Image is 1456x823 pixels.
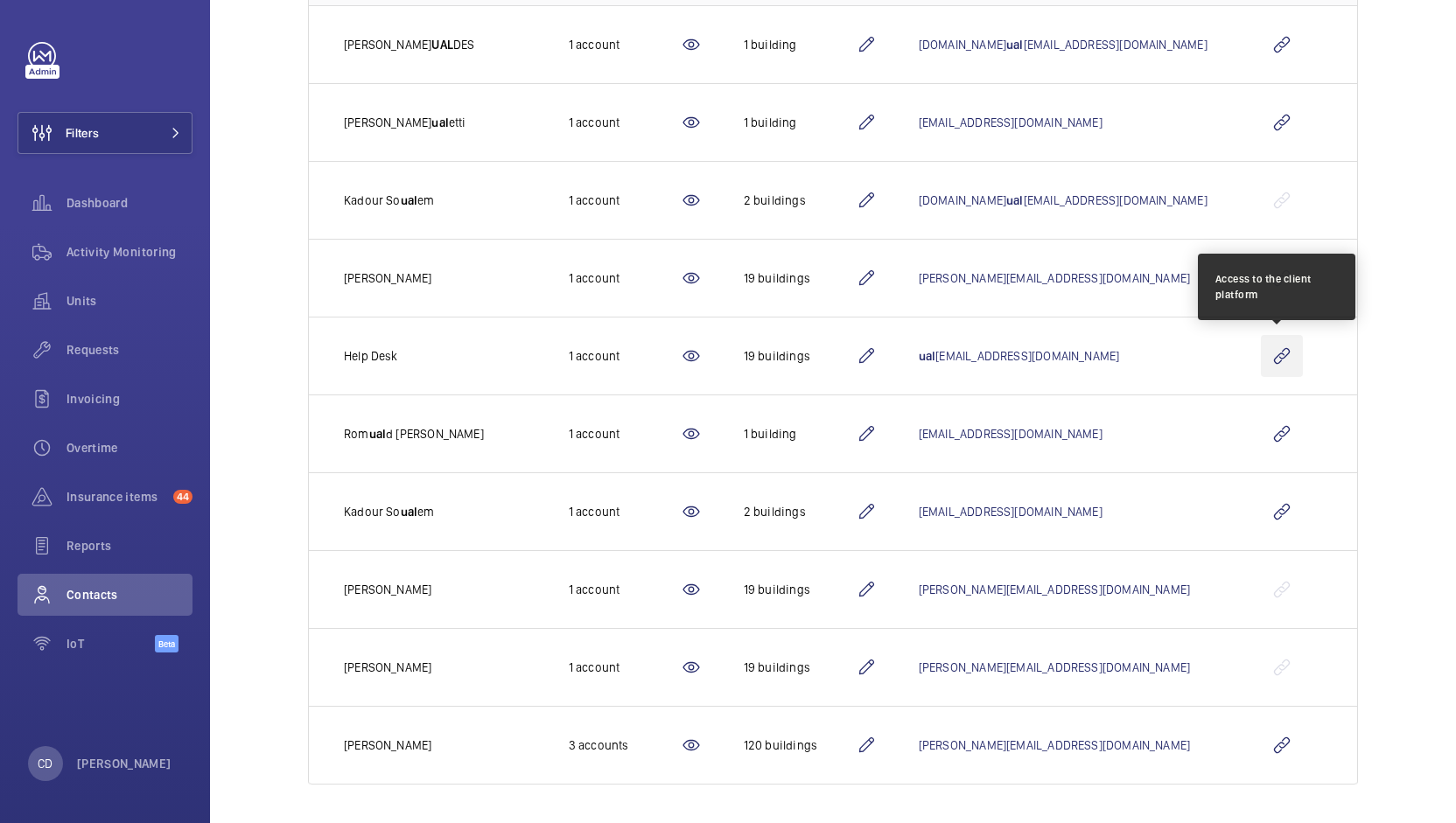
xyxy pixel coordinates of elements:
div: 1 account [569,581,681,598]
span: Reports [66,537,192,554]
a: [PERSON_NAME][EMAIL_ADDRESS][DOMAIN_NAME] [919,738,1190,752]
a: [PERSON_NAME][EMAIL_ADDRESS][DOMAIN_NAME] [919,660,1190,674]
p: CD [38,755,52,772]
p: Help Desk [344,347,398,365]
div: 1 account [569,269,681,287]
span: Activity Monitoring [66,243,192,261]
p: [PERSON_NAME] DES [344,36,474,53]
div: 1 building [744,114,856,131]
p: Kadour So em [344,192,435,209]
p: [PERSON_NAME] [77,755,171,772]
div: 19 buildings [744,269,856,287]
div: 1 building [744,36,856,53]
div: 2 buildings [744,503,856,520]
div: 19 buildings [744,659,856,676]
span: 44 [173,490,192,504]
span: Contacts [66,586,192,603]
div: 2 buildings [744,192,856,209]
span: Beta [155,635,178,652]
div: 3 accounts [569,736,681,754]
p: [PERSON_NAME] [344,269,431,287]
a: [EMAIL_ADDRESS][DOMAIN_NAME] [919,115,1102,129]
a: [DOMAIN_NAME]ual[EMAIL_ADDRESS][DOMAIN_NAME] [919,38,1207,52]
span: Insurance items [66,488,166,506]
span: Requests [66,341,192,359]
div: 1 account [569,659,681,676]
span: IoT [66,635,155,652]
span: ual [401,505,418,519]
p: [PERSON_NAME] [344,736,431,754]
div: 1 account [569,503,681,520]
p: [PERSON_NAME] etti [344,114,466,131]
div: 1 building [744,425,856,443]
span: ual [401,193,418,207]
span: ual [1006,38,1024,52]
span: Filters [66,124,99,142]
a: [DOMAIN_NAME]ual[EMAIL_ADDRESS][DOMAIN_NAME] [919,193,1207,207]
span: ual [369,427,387,441]
a: [EMAIL_ADDRESS][DOMAIN_NAME] [919,427,1102,441]
span: Invoicing [66,390,192,408]
div: Access to the client platform [1215,271,1338,303]
span: ual [919,349,936,363]
div: 1 account [569,425,681,443]
button: Filters [17,112,192,154]
a: [PERSON_NAME][EMAIL_ADDRESS][DOMAIN_NAME] [919,582,1190,596]
span: Overtime [66,439,192,457]
span: ual [431,115,449,129]
span: Dashboard [66,194,192,212]
a: ual[EMAIL_ADDRESS][DOMAIN_NAME] [919,349,1120,363]
div: 1 account [569,36,681,53]
div: 19 buildings [744,347,856,365]
p: [PERSON_NAME] [344,659,431,676]
span: Units [66,292,192,310]
div: 19 buildings [744,581,856,598]
p: Kadour So em [344,503,435,520]
span: UAL [431,38,453,52]
p: Rom d [PERSON_NAME] [344,425,484,443]
div: 1 account [569,347,681,365]
p: [PERSON_NAME] [344,581,431,598]
div: 120 buildings [744,736,856,754]
a: [EMAIL_ADDRESS][DOMAIN_NAME] [919,505,1102,519]
div: 1 account [569,114,681,131]
span: ual [1006,193,1024,207]
a: [PERSON_NAME][EMAIL_ADDRESS][DOMAIN_NAME] [919,271,1190,285]
div: 1 account [569,192,681,209]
